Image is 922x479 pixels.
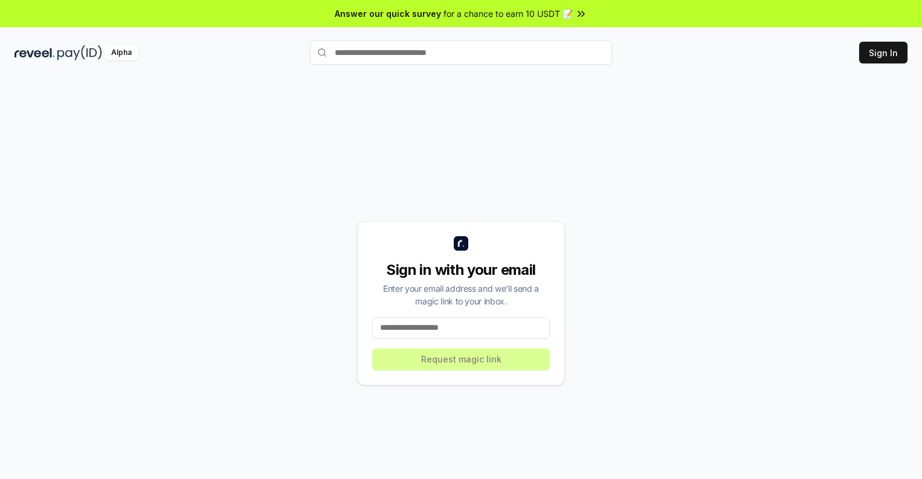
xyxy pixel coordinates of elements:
[859,42,907,63] button: Sign In
[105,45,138,60] div: Alpha
[372,282,550,307] div: Enter your email address and we’ll send a magic link to your inbox.
[443,7,573,20] span: for a chance to earn 10 USDT 📝
[335,7,441,20] span: Answer our quick survey
[15,45,55,60] img: reveel_dark
[372,260,550,280] div: Sign in with your email
[57,45,102,60] img: pay_id
[454,236,468,251] img: logo_small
